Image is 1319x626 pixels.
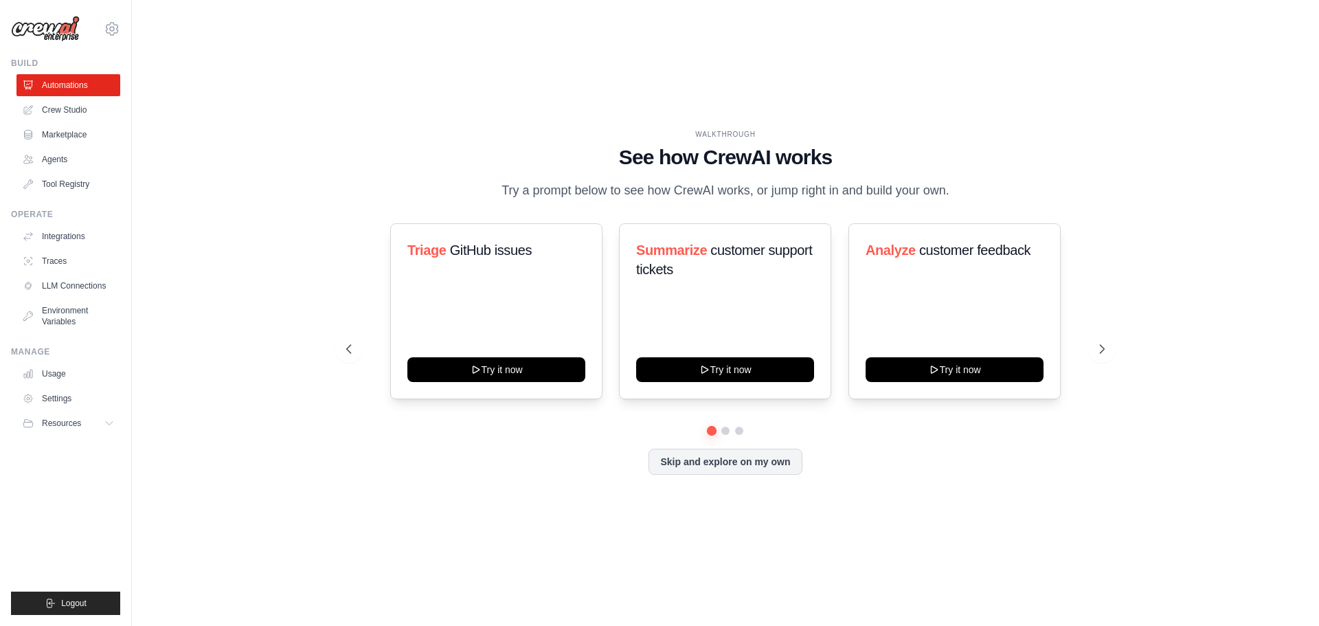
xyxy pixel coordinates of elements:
[42,418,81,429] span: Resources
[346,129,1105,139] div: WALKTHROUGH
[407,243,447,258] span: Triage
[16,275,120,297] a: LLM Connections
[16,388,120,410] a: Settings
[16,74,120,96] a: Automations
[61,598,87,609] span: Logout
[866,243,916,258] span: Analyze
[495,181,956,201] p: Try a prompt below to see how CrewAI works, or jump right in and build your own.
[1250,560,1319,626] div: Widget de chat
[16,300,120,333] a: Environment Variables
[450,243,532,258] span: GitHub issues
[16,124,120,146] a: Marketplace
[16,363,120,385] a: Usage
[16,225,120,247] a: Integrations
[16,173,120,195] a: Tool Registry
[636,357,814,382] button: Try it now
[636,243,812,277] span: customer support tickets
[919,243,1030,258] span: customer feedback
[636,243,707,258] span: Summarize
[866,357,1044,382] button: Try it now
[16,412,120,434] button: Resources
[407,357,585,382] button: Try it now
[11,58,120,69] div: Build
[16,250,120,272] a: Traces
[16,148,120,170] a: Agents
[649,449,802,475] button: Skip and explore on my own
[11,16,80,42] img: Logo
[346,145,1105,170] h1: See how CrewAI works
[16,99,120,121] a: Crew Studio
[11,209,120,220] div: Operate
[11,592,120,615] button: Logout
[1250,560,1319,626] iframe: Chat Widget
[11,346,120,357] div: Manage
